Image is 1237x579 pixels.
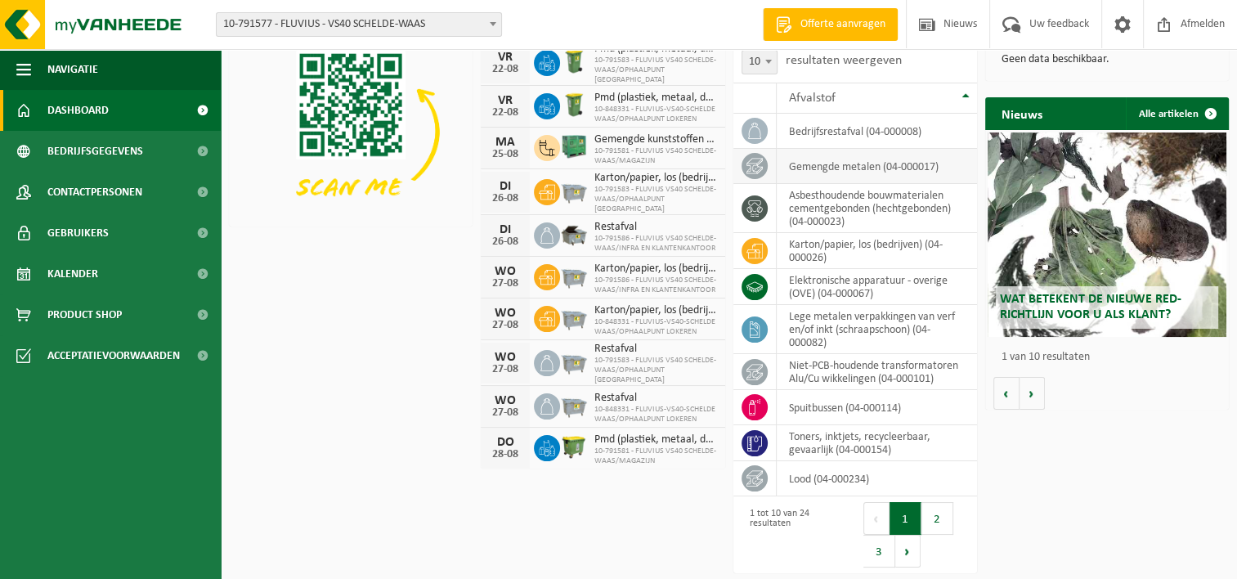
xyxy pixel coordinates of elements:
[777,269,977,305] td: elektronische apparatuur - overige (OVE) (04-000067)
[489,180,522,193] div: DI
[594,317,716,337] span: 10-848331 - FLUVIUS-VS40-SCHELDE WAAS/OPHAALPUNT LOKEREN
[985,97,1059,129] h2: Nieuws
[489,223,522,236] div: DI
[921,502,953,535] button: 2
[47,131,143,172] span: Bedrijfsgegevens
[594,276,716,295] span: 10-791586 - FLUVIUS VS40 SCHELDE-WAAS/INFRA EN KLANTENKANTOOR
[489,307,522,320] div: WO
[594,433,716,447] span: Pmd (plastiek, metaal, drankkartons) (bedrijven)
[742,51,777,74] span: 10
[229,40,473,223] img: Download de VHEPlus App
[216,12,502,37] span: 10-791577 - FLUVIUS - VS40 SCHELDE-WAAS
[863,502,890,535] button: Previous
[560,47,588,75] img: WB-0240-HPE-GN-50
[489,407,522,419] div: 27-08
[1126,97,1227,130] a: Alle artikelen
[489,51,522,64] div: VR
[489,136,522,149] div: MA
[763,8,898,41] a: Offerte aanvragen
[777,149,977,184] td: gemengde metalen (04-000017)
[489,351,522,364] div: WO
[594,105,716,124] span: 10-848331 - FLUVIUS-VS40-SCHELDE WAAS/OPHAALPUNT LOKEREN
[594,343,716,356] span: Restafval
[777,390,977,425] td: spuitbussen (04-000114)
[777,233,977,269] td: karton/papier, los (bedrijven) (04-000026)
[594,56,716,85] span: 10-791583 - FLUVIUS VS40 SCHELDE-WAAS/OPHAALPUNT [GEOGRAPHIC_DATA]
[489,265,522,278] div: WO
[489,107,522,119] div: 22-08
[560,262,588,289] img: WB-2500-GAL-GY-01
[47,172,142,213] span: Contactpersonen
[489,278,522,289] div: 27-08
[594,234,716,254] span: 10-791586 - FLUVIUS VS40 SCHELDE-WAAS/INFRA EN KLANTENKANTOOR
[47,294,122,335] span: Product Shop
[560,132,588,160] img: PB-HB-1400-HPE-GN-01
[594,92,716,105] span: Pmd (plastiek, metaal, drankkartons) (bedrijven)
[594,447,716,466] span: 10-791581 - FLUVIUS VS40 SCHELDE-WAAS/MAGAZIJN
[777,305,977,354] td: lege metalen verpakkingen van verf en/of inkt (schraapschoon) (04-000082)
[47,254,98,294] span: Kalender
[560,303,588,331] img: WB-2500-GAL-GY-01
[489,394,522,407] div: WO
[777,354,977,390] td: niet-PCB-houdende transformatoren Alu/Cu wikkelingen (04-000101)
[489,64,522,75] div: 22-08
[777,184,977,233] td: asbesthoudende bouwmaterialen cementgebonden (hechtgebonden) (04-000023)
[863,535,895,568] button: 3
[47,90,109,131] span: Dashboard
[594,221,716,234] span: Restafval
[594,405,716,424] span: 10-848331 - FLUVIUS-VS40-SCHELDE WAAS/OPHAALPUNT LOKEREN
[890,502,921,535] button: 1
[742,500,847,569] div: 1 tot 10 van 24 resultaten
[489,449,522,460] div: 28-08
[560,433,588,460] img: WB-1100-HPE-GN-50
[594,356,716,385] span: 10-791583 - FLUVIUS VS40 SCHELDE-WAAS/OPHAALPUNT [GEOGRAPHIC_DATA]
[489,193,522,204] div: 26-08
[777,425,977,461] td: toners, inktjets, recycleerbaar, gevaarlijk (04-000154)
[560,391,588,419] img: WB-2500-GAL-GY-01
[594,172,716,185] span: Karton/papier, los (bedrijven)
[560,177,588,204] img: WB-2500-GAL-GY-01
[777,461,977,496] td: lood (04-000234)
[988,132,1226,337] a: Wat betekent de nieuwe RED-richtlijn voor u als klant?
[789,92,836,105] span: Afvalstof
[594,133,716,146] span: Gemengde kunststoffen (niet-recycleerbaar), exclusief pvc
[895,535,921,568] button: Next
[1002,54,1212,65] p: Geen data beschikbaar.
[489,94,522,107] div: VR
[796,16,890,33] span: Offerte aanvragen
[594,392,716,405] span: Restafval
[993,377,1020,410] button: Vorige
[1002,352,1221,363] p: 1 van 10 resultaten
[489,149,522,160] div: 25-08
[742,50,778,74] span: 10
[594,304,716,317] span: Karton/papier, los (bedrijven)
[47,335,180,376] span: Acceptatievoorwaarden
[47,213,109,254] span: Gebruikers
[560,348,588,375] img: WB-2500-GAL-GY-01
[489,364,522,375] div: 27-08
[489,436,522,449] div: DO
[1000,293,1181,321] span: Wat betekent de nieuwe RED-richtlijn voor u als klant?
[560,91,588,119] img: WB-0240-HPE-GN-50
[594,185,716,214] span: 10-791583 - FLUVIUS VS40 SCHELDE-WAAS/OPHAALPUNT [GEOGRAPHIC_DATA]
[1020,377,1045,410] button: Volgende
[786,54,902,67] label: resultaten weergeven
[594,146,716,166] span: 10-791581 - FLUVIUS VS40 SCHELDE-WAAS/MAGAZIJN
[594,263,716,276] span: Karton/papier, los (bedrijven)
[489,236,522,248] div: 26-08
[47,49,98,90] span: Navigatie
[217,13,501,36] span: 10-791577 - FLUVIUS - VS40 SCHELDE-WAAS
[560,220,588,248] img: WB-5000-GAL-GY-01
[777,114,977,149] td: bedrijfsrestafval (04-000008)
[489,320,522,331] div: 27-08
